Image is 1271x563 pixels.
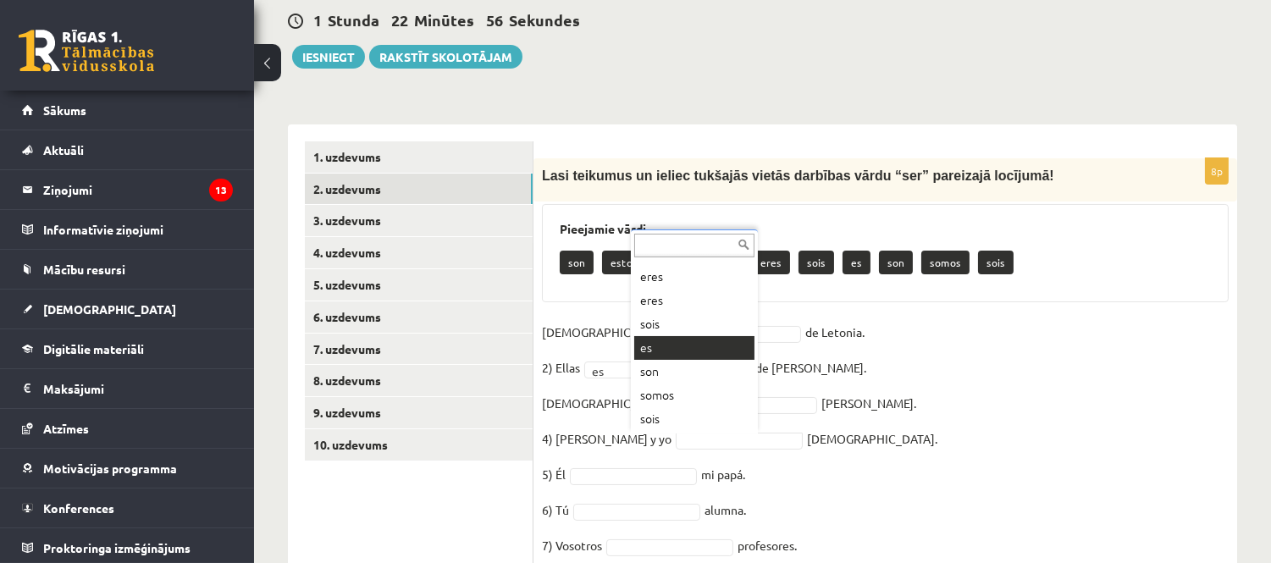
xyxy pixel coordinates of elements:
div: eres [634,265,754,289]
div: eres [634,289,754,312]
div: somos [634,384,754,407]
div: es [634,336,754,360]
div: son [634,360,754,384]
div: sois [634,312,754,336]
div: sois [634,407,754,431]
